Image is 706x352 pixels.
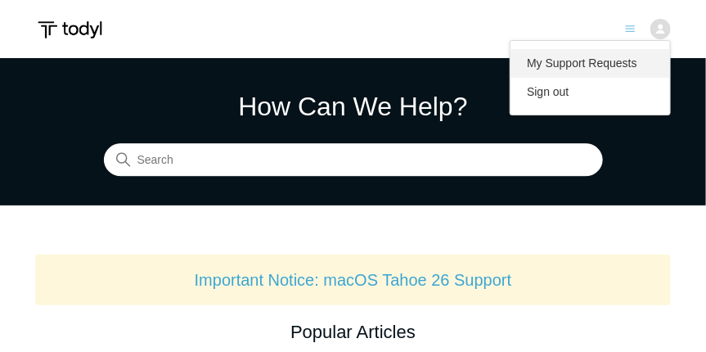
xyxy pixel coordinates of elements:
[104,144,603,177] input: Search
[104,87,603,126] h1: How Can We Help?
[510,78,670,106] a: Sign out
[35,318,671,345] h2: Popular Articles
[625,20,636,34] button: Toggle navigation menu
[510,49,670,78] a: My Support Requests
[195,271,512,289] a: Important Notice: macOS Tahoe 26 Support
[35,15,105,45] img: Todyl Support Center Help Center home page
